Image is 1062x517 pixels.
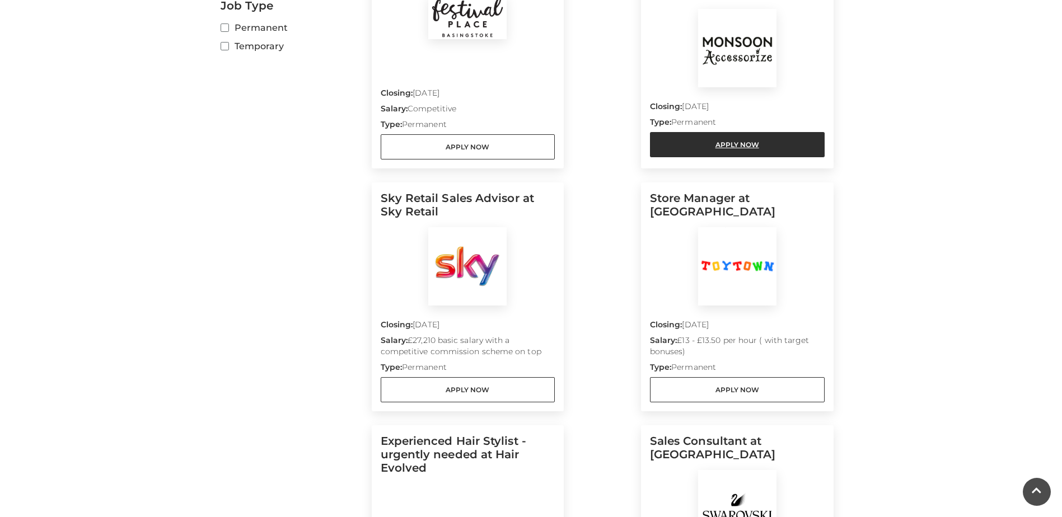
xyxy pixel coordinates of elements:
[650,117,671,127] strong: Type:
[381,104,408,114] strong: Salary:
[381,434,555,483] h5: Experienced Hair Stylist - urgently needed at Hair Evolved
[650,335,677,345] strong: Salary:
[650,319,825,335] p: [DATE]
[650,116,825,132] p: Permanent
[381,362,402,372] strong: Type:
[698,9,776,87] img: Monsoon
[381,134,555,159] a: Apply Now
[650,362,671,372] strong: Type:
[381,88,413,98] strong: Closing:
[381,361,555,377] p: Permanent
[381,119,402,129] strong: Type:
[428,227,507,305] img: Sky Retail
[381,191,555,227] h5: Sky Retail Sales Advisor at Sky Retail
[381,119,555,134] p: Permanent
[650,361,825,377] p: Permanent
[381,87,555,103] p: [DATE]
[650,335,825,361] p: £13 - £13.50 per hour ( with target bonuses)
[650,377,825,402] a: Apply Now
[381,335,408,345] strong: Salary:
[381,103,555,119] p: Competitive
[381,377,555,402] a: Apply Now
[650,434,825,470] h5: Sales Consultant at [GEOGRAPHIC_DATA]
[650,191,825,227] h5: Store Manager at [GEOGRAPHIC_DATA]
[650,132,825,157] a: Apply Now
[381,335,555,361] p: £27,210 basic salary with a competitive commission scheme on top
[381,319,413,330] strong: Closing:
[221,21,363,35] label: Permanent
[650,101,682,111] strong: Closing:
[650,101,825,116] p: [DATE]
[221,39,363,53] label: Temporary
[698,227,776,305] img: Toy Town
[650,319,682,330] strong: Closing:
[381,319,555,335] p: [DATE]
